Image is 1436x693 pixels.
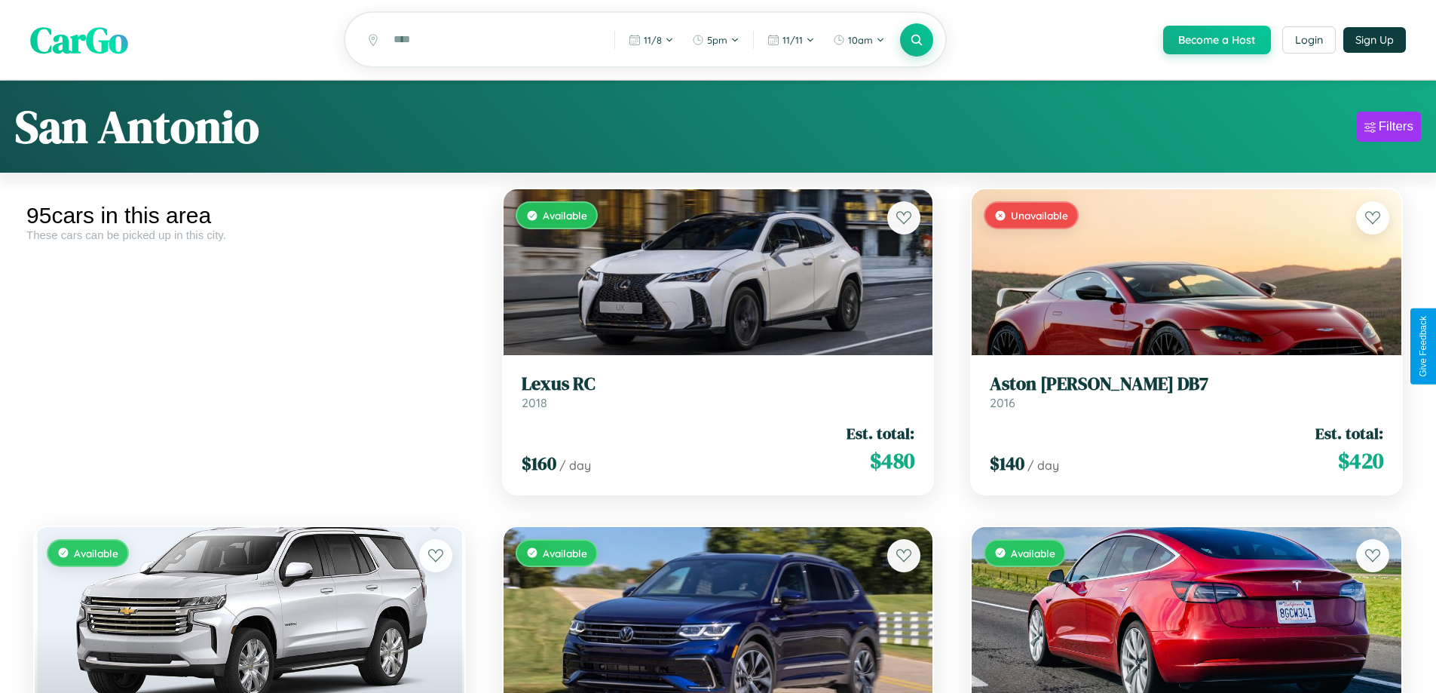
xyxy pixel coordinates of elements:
[522,395,547,410] span: 2018
[990,373,1383,395] h3: Aston [PERSON_NAME] DB7
[990,451,1024,476] span: $ 140
[848,34,873,46] span: 10am
[559,458,591,473] span: / day
[522,373,915,410] a: Lexus RC2018
[30,15,128,65] span: CarGo
[990,395,1015,410] span: 2016
[1315,422,1383,444] span: Est. total:
[707,34,727,46] span: 5pm
[990,373,1383,410] a: Aston [PERSON_NAME] DB72016
[684,28,747,52] button: 5pm
[1282,26,1336,54] button: Login
[1027,458,1059,473] span: / day
[543,209,587,222] span: Available
[1343,27,1406,53] button: Sign Up
[15,96,259,158] h1: San Antonio
[847,422,914,444] span: Est. total:
[74,547,118,560] span: Available
[1338,446,1383,476] span: $ 420
[1379,119,1413,134] div: Filters
[543,547,587,560] span: Available
[1357,112,1421,142] button: Filters
[870,446,914,476] span: $ 480
[522,373,915,395] h3: Lexus RC
[26,203,473,228] div: 95 cars in this area
[1418,316,1428,377] div: Give Feedback
[26,228,473,241] div: These cars can be picked up in this city.
[522,451,556,476] span: $ 160
[1163,26,1271,54] button: Become a Host
[1011,209,1068,222] span: Unavailable
[621,28,681,52] button: 11/8
[782,34,803,46] span: 11 / 11
[1011,547,1055,560] span: Available
[760,28,822,52] button: 11/11
[825,28,893,52] button: 10am
[644,34,662,46] span: 11 / 8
